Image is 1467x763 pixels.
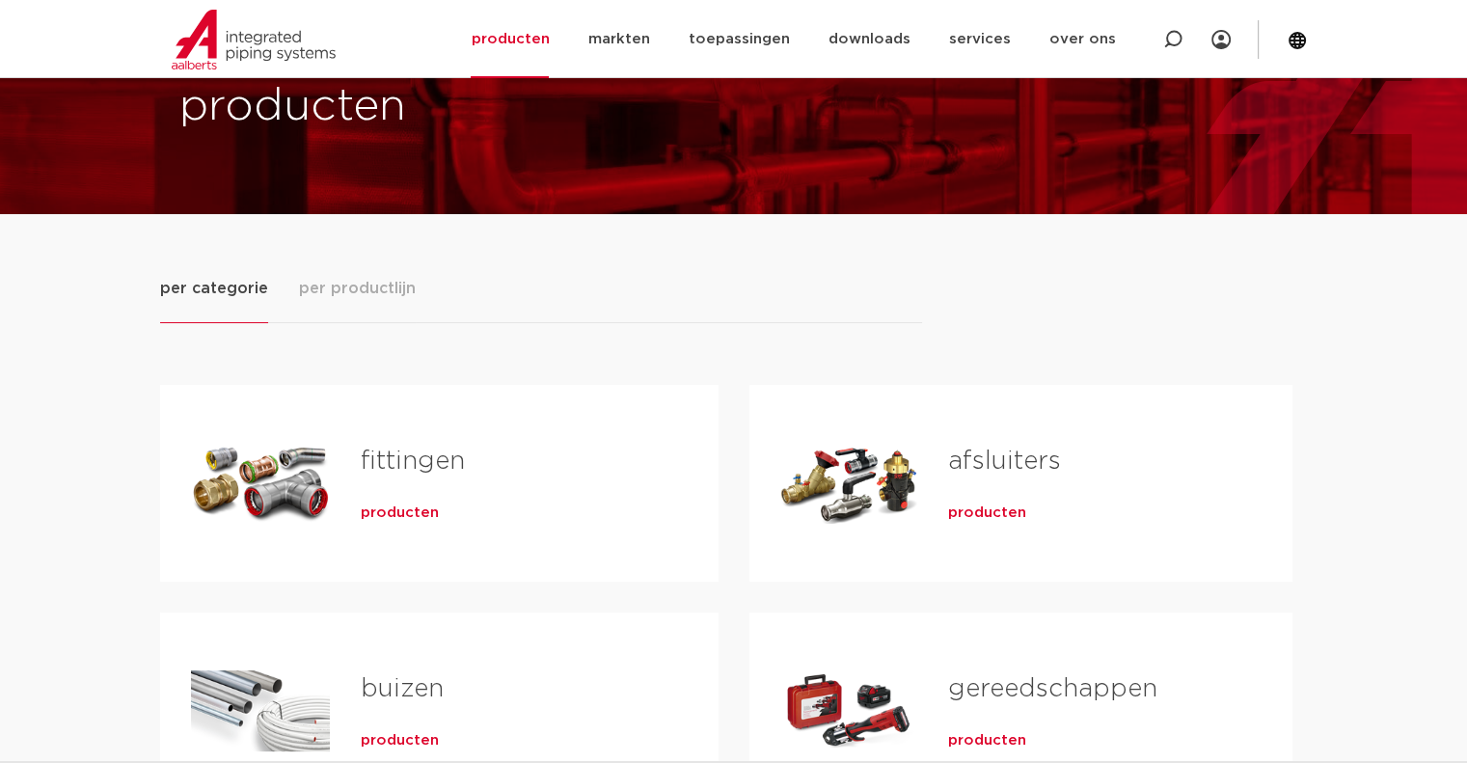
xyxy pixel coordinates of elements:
a: producten [948,504,1026,523]
a: afsluiters [948,449,1061,474]
a: producten [361,731,439,750]
span: per productlijn [299,277,416,300]
a: producten [948,731,1026,750]
span: per categorie [160,277,268,300]
a: buizen [361,676,444,701]
a: producten [361,504,439,523]
h1: producten [179,76,724,138]
a: fittingen [361,449,465,474]
a: gereedschappen [948,676,1157,701]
